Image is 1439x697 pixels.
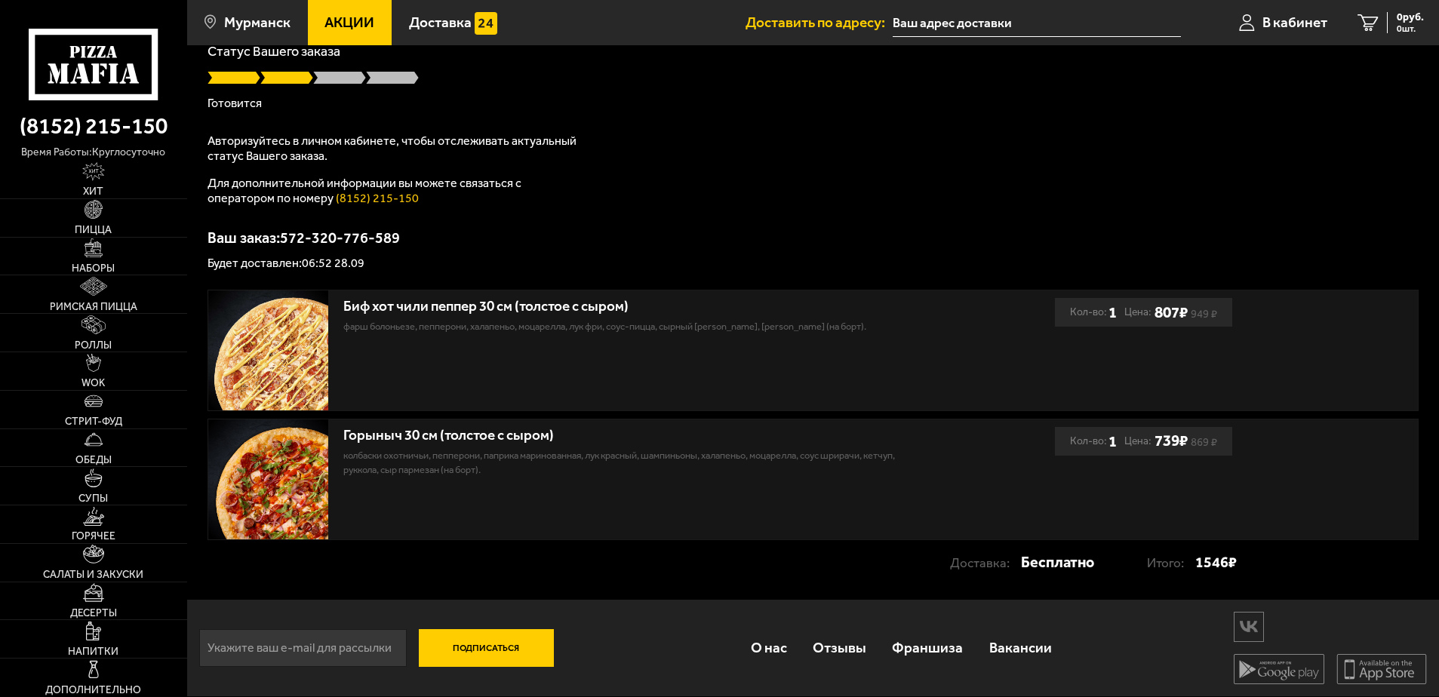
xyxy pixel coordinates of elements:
p: колбаски Охотничьи, пепперони, паприка маринованная, лук красный, шампиньоны, халапеньо, моцарелл... [343,448,911,478]
img: vk [1235,613,1263,640]
span: Хит [83,186,103,197]
div: Биф хот чили пеппер 30 см (толстое с сыром) [343,298,911,315]
img: 15daf4d41897b9f0e9f617042186c801.svg [475,12,497,35]
button: Подписаться [419,629,554,667]
b: 807 ₽ [1155,303,1188,322]
strong: Бесплатно [1021,548,1094,576]
span: Доставить по адресу: [746,15,893,29]
input: Укажите ваш e-mail для рассылки [199,629,407,667]
span: 0 шт. [1397,24,1424,33]
span: Обеды [75,455,112,465]
span: Напитки [68,646,118,657]
p: Итого: [1147,548,1195,577]
span: WOK [81,378,105,388]
span: Десерты [70,608,117,619]
a: О нас [738,623,800,672]
span: Цена: [1124,427,1152,456]
span: Доставка [409,15,472,29]
strong: 1546 ₽ [1195,548,1237,576]
span: Салаты и закуски [43,570,143,580]
p: фарш болоньезе, пепперони, халапеньо, моцарелла, лук фри, соус-пицца, сырный [PERSON_NAME], [PERS... [343,319,911,334]
div: Кол-во: [1070,298,1117,327]
b: 1 [1108,298,1117,327]
a: Вакансии [976,623,1065,672]
span: Супы [78,493,108,504]
a: Отзывы [800,623,879,672]
span: улица Старостина, 45 [893,9,1180,37]
p: Статус Вашего заказа [208,45,1419,58]
span: Мурманск [224,15,291,29]
p: Доставка: [950,548,1021,577]
p: Будет доставлен: 06:52 28.09 [208,257,1419,269]
p: Для дополнительной информации вы можете связаться с оператором по номеру [208,176,585,206]
b: 739 ₽ [1155,431,1188,450]
a: Франшиза [879,623,976,672]
input: Ваш адрес доставки [893,9,1180,37]
span: 0 руб. [1397,12,1424,23]
span: Наборы [72,263,115,274]
span: Римская пицца [50,302,137,312]
span: Дополнительно [45,685,141,695]
b: 1 [1108,427,1117,456]
p: Ваш заказ: 572-320-776-589 [208,230,1419,245]
span: Цена: [1124,298,1152,327]
span: В кабинет [1262,15,1327,29]
span: Акции [324,15,374,29]
s: 869 ₽ [1191,438,1217,446]
div: Горыныч 30 см (толстое с сыром) [343,427,911,444]
s: 949 ₽ [1191,310,1217,318]
span: Роллы [75,340,112,351]
div: Кол-во: [1070,427,1117,456]
p: Готовится [208,97,1419,109]
a: (8152) 215-150 [336,191,419,205]
p: Авторизуйтесь в личном кабинете, чтобы отслеживать актуальный статус Вашего заказа. [208,134,585,164]
span: Горячее [72,531,115,542]
span: Стрит-фуд [65,416,122,427]
span: Пицца [75,225,112,235]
